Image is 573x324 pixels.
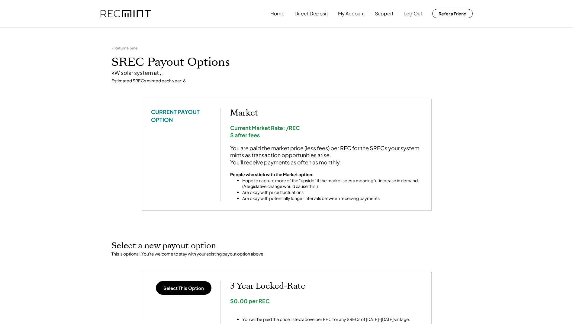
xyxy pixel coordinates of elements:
div: kW solar system at , , [111,69,462,76]
button: Refer a Friend [432,9,473,18]
li: Hope to capture more of the “upside” if the market sees a meaningful increase in demand. (A legis... [242,178,422,189]
li: You will be paid the price listed above per REC for any SRECs of [DATE]-[DATE] vintage. [242,316,422,322]
img: recmint-logotype%403x.png [101,10,151,17]
div: Estimated SRECs minted each year: 8 [111,78,462,84]
div: CURRENT PAYOUT OPTION [151,108,211,123]
div: This is optional. You're welcome to stay with your existing payout option above. [111,251,462,257]
button: Support [375,8,394,20]
h2: 3 Year Locked-Rate [230,281,422,291]
h2: Market [230,108,422,118]
li: Are okay with potentially longer intervals between receiving payments [242,195,422,202]
h2: Select a new payout option [111,241,462,251]
button: Select This Option [156,281,211,295]
li: Are okay with price fluctuations [242,189,422,195]
div: $0.00 per REC [230,297,422,304]
button: Log Out [404,8,422,20]
button: Home [270,8,285,20]
strong: People who stick with the Market option: [230,172,314,177]
button: Direct Deposit [295,8,328,20]
div: Current Market Rate: /REC $ after fees [230,124,422,138]
button: My Account [338,8,365,20]
div: < Return Home [111,46,137,51]
h1: SREC Payout Options [111,55,462,69]
div: You are paid the market price (less fees) per REC for the SRECs your system mints as transaction ... [230,145,422,166]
